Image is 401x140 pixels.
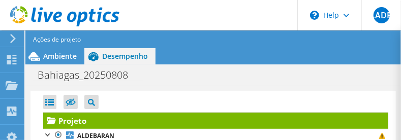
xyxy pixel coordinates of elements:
span: Ações de projeto [33,34,81,45]
b: ALDEBARAN [77,131,114,140]
span: Desempenho [102,51,148,61]
span: LADP [374,7,390,23]
span: Ambiente [43,51,77,61]
h1: Bahiagas_20250808 [33,69,144,81]
svg: \n [310,11,319,20]
a: Projeto [43,113,388,129]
